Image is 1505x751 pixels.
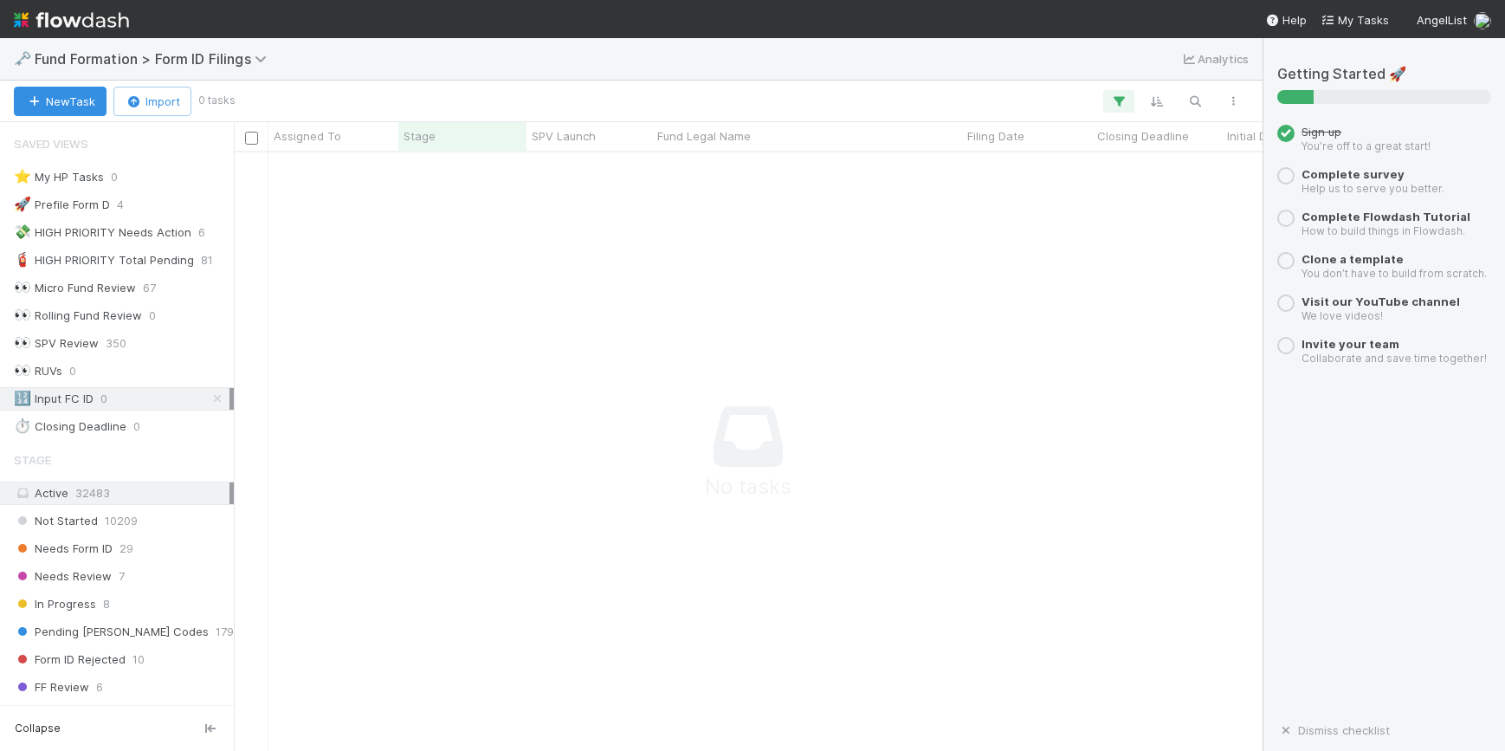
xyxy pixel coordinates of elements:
[245,132,258,145] input: Toggle All Rows Selected
[14,87,107,116] button: NewTask
[14,363,31,378] span: 👀
[1302,352,1487,365] small: Collaborate and save time together!
[1227,127,1276,145] span: Initial DRI
[1302,167,1405,181] a: Complete survey
[1277,66,1491,83] h5: Getting Started 🚀
[14,360,62,382] div: RUVs
[1302,267,1487,280] small: You don’t have to build from scratch.
[75,486,110,500] span: 32483
[14,482,229,504] div: Active
[1277,723,1390,737] a: Dismiss checklist
[14,388,94,410] div: Input FC ID
[1302,125,1341,139] span: Sign up
[113,87,191,116] button: Import
[14,169,31,184] span: ⭐
[1321,11,1389,29] a: My Tasks
[14,677,89,698] span: FF Review
[14,277,136,299] div: Micro Fund Review
[105,510,138,532] span: 10209
[1302,252,1404,266] a: Clone a template
[14,252,31,267] span: 🧯
[14,510,98,532] span: Not Started
[143,277,156,299] span: 67
[14,222,191,243] div: HIGH PRIORITY Needs Action
[198,222,205,243] span: 6
[14,280,31,295] span: 👀
[14,593,96,615] span: In Progress
[14,224,31,239] span: 💸
[14,305,142,327] div: Rolling Fund Review
[1302,309,1383,322] small: We love videos!
[1302,182,1444,195] small: Help us to serve you better.
[133,416,140,437] span: 0
[111,166,118,188] span: 0
[201,249,213,271] span: 81
[1321,13,1389,27] span: My Tasks
[103,593,110,615] span: 8
[14,418,31,433] span: ⏱️
[198,93,236,108] small: 0 tasks
[14,166,104,188] div: My HP Tasks
[1302,139,1431,152] small: You’re off to a great start!
[1302,210,1470,223] a: Complete Flowdash Tutorial
[1302,295,1460,308] a: Visit our YouTube channel
[14,566,112,587] span: Needs Review
[106,333,126,354] span: 350
[404,127,436,145] span: Stage
[14,333,99,354] div: SPV Review
[967,127,1024,145] span: Filing Date
[216,621,234,643] span: 179
[100,388,107,410] span: 0
[14,126,88,161] span: Saved Views
[132,649,145,670] span: 10
[14,443,51,477] span: Stage
[14,51,31,66] span: 🗝️
[532,127,596,145] span: SPV Launch
[1302,224,1465,237] small: How to build things in Flowdash.
[96,677,103,698] span: 6
[14,194,110,216] div: Prefile Form D
[1180,49,1249,69] a: Analytics
[14,197,31,211] span: 🚀
[14,416,126,437] div: Closing Deadline
[657,127,751,145] span: Fund Legal Name
[119,704,126,726] span: 0
[14,249,194,271] div: HIGH PRIORITY Total Pending
[1265,11,1307,29] div: Help
[117,194,124,216] span: 4
[274,127,341,145] span: Assigned To
[35,50,275,68] span: Fund Formation > Form ID Filings
[14,391,31,405] span: 🔢
[119,538,133,560] span: 29
[14,704,113,726] span: Needs Pre-file
[15,721,61,736] span: Collapse
[1417,13,1467,27] span: AngelList
[14,649,126,670] span: Form ID Rejected
[69,360,76,382] span: 0
[14,335,31,350] span: 👀
[14,5,129,35] img: logo-inverted-e16ddd16eac7371096b0.svg
[1474,12,1491,29] img: avatar_7d33b4c2-6dd7-4bf3-9761-6f087fa0f5c6.png
[14,621,209,643] span: Pending [PERSON_NAME] Codes
[14,538,113,560] span: Needs Form ID
[119,566,125,587] span: 7
[149,305,156,327] span: 0
[1097,127,1189,145] span: Closing Deadline
[14,308,31,322] span: 👀
[1302,337,1399,351] a: Invite your team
